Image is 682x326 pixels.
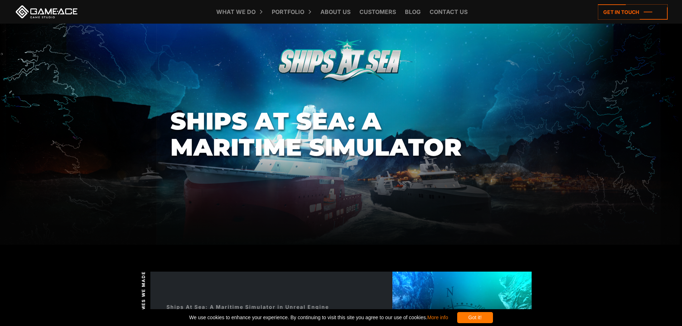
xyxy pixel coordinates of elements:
[457,312,493,323] div: Got it!
[140,271,147,318] span: Games we made
[598,4,668,20] a: Get in touch
[189,312,448,323] span: We use cookies to enhance your experience. By continuing to visit this site you agree to our use ...
[170,108,512,160] h1: Ships At Sea: A Maritime Simulator
[427,315,448,320] a: More info
[166,303,329,311] div: Ships At Sea: A Maritime Simulator in Unreal Engine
